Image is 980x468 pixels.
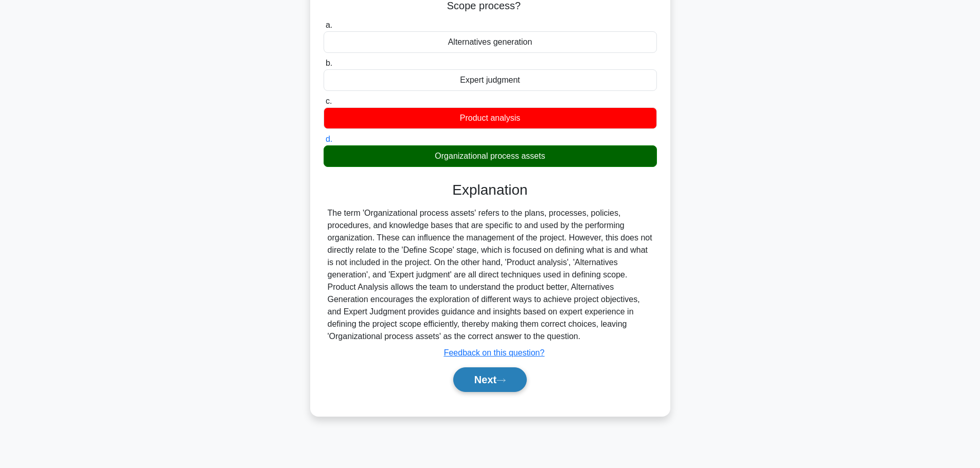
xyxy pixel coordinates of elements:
div: The term 'Organizational process assets' refers to the plans, processes, policies, procedures, an... [328,207,653,343]
a: Feedback on this question? [444,348,545,357]
span: d. [326,135,332,143]
span: a. [326,21,332,29]
div: Organizational process assets [324,145,657,167]
button: Next [453,367,527,392]
span: b. [326,59,332,67]
div: Expert judgment [324,69,657,91]
span: c. [326,97,332,105]
h3: Explanation [330,181,651,199]
div: Alternatives generation [324,31,657,53]
div: Product analysis [324,107,657,129]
